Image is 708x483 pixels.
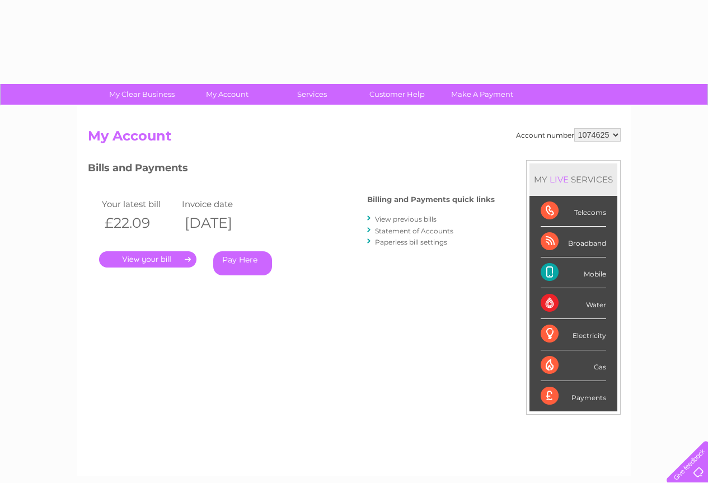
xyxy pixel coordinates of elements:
div: Gas [541,350,606,381]
div: MY SERVICES [529,163,617,195]
div: Payments [541,381,606,411]
div: Electricity [541,319,606,350]
th: [DATE] [179,212,260,235]
div: Mobile [541,257,606,288]
a: Pay Here [213,251,272,275]
a: My Clear Business [96,84,188,105]
div: Broadband [541,227,606,257]
a: . [99,251,196,268]
th: £22.09 [99,212,180,235]
h2: My Account [88,128,621,149]
div: Telecoms [541,196,606,227]
h4: Billing and Payments quick links [367,195,495,204]
div: Account number [516,128,621,142]
h3: Bills and Payments [88,160,495,180]
td: Invoice date [179,196,260,212]
a: Customer Help [351,84,443,105]
td: Your latest bill [99,196,180,212]
a: Make A Payment [436,84,528,105]
div: LIVE [547,174,571,185]
a: View previous bills [375,215,437,223]
a: Paperless bill settings [375,238,447,246]
a: My Account [181,84,273,105]
a: Services [266,84,358,105]
div: Water [541,288,606,319]
a: Statement of Accounts [375,227,453,235]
